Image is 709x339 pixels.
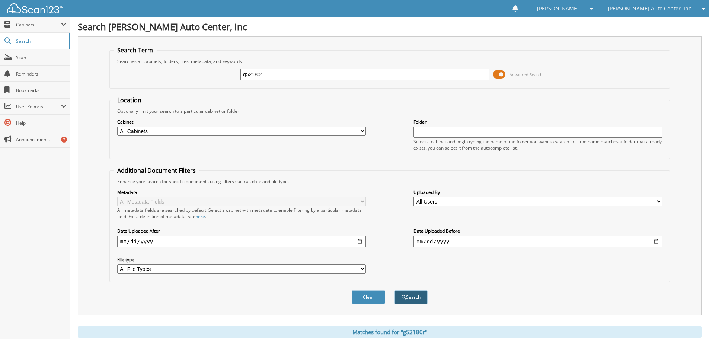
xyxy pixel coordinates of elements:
[537,6,579,11] span: [PERSON_NAME]
[16,71,66,77] span: Reminders
[61,137,67,143] div: 7
[16,38,65,44] span: Search
[117,207,366,220] div: All metadata fields are searched by default. Select a cabinet with metadata to enable filtering b...
[413,119,662,125] label: Folder
[117,256,366,263] label: File type
[7,3,63,13] img: scan123-logo-white.svg
[16,87,66,93] span: Bookmarks
[510,72,543,77] span: Advanced Search
[78,326,702,338] div: Matches found for "g52180r"
[352,290,385,304] button: Clear
[114,166,199,175] legend: Additional Document Filters
[16,120,66,126] span: Help
[114,46,157,54] legend: Search Term
[117,119,366,125] label: Cabinet
[114,178,666,185] div: Enhance your search for specific documents using filters such as date and file type.
[16,22,61,28] span: Cabinets
[117,228,366,234] label: Date Uploaded After
[114,58,666,64] div: Searches all cabinets, folders, files, metadata, and keywords
[413,189,662,195] label: Uploaded By
[394,290,428,304] button: Search
[16,54,66,61] span: Scan
[413,138,662,151] div: Select a cabinet and begin typing the name of the folder you want to search in. If the name match...
[78,20,702,33] h1: Search [PERSON_NAME] Auto Center, Inc
[413,228,662,234] label: Date Uploaded Before
[117,236,366,247] input: start
[608,6,691,11] span: [PERSON_NAME] Auto Center, Inc
[114,96,145,104] legend: Location
[117,189,366,195] label: Metadata
[114,108,666,114] div: Optionally limit your search to a particular cabinet or folder
[16,103,61,110] span: User Reports
[413,236,662,247] input: end
[16,136,66,143] span: Announcements
[195,213,205,220] a: here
